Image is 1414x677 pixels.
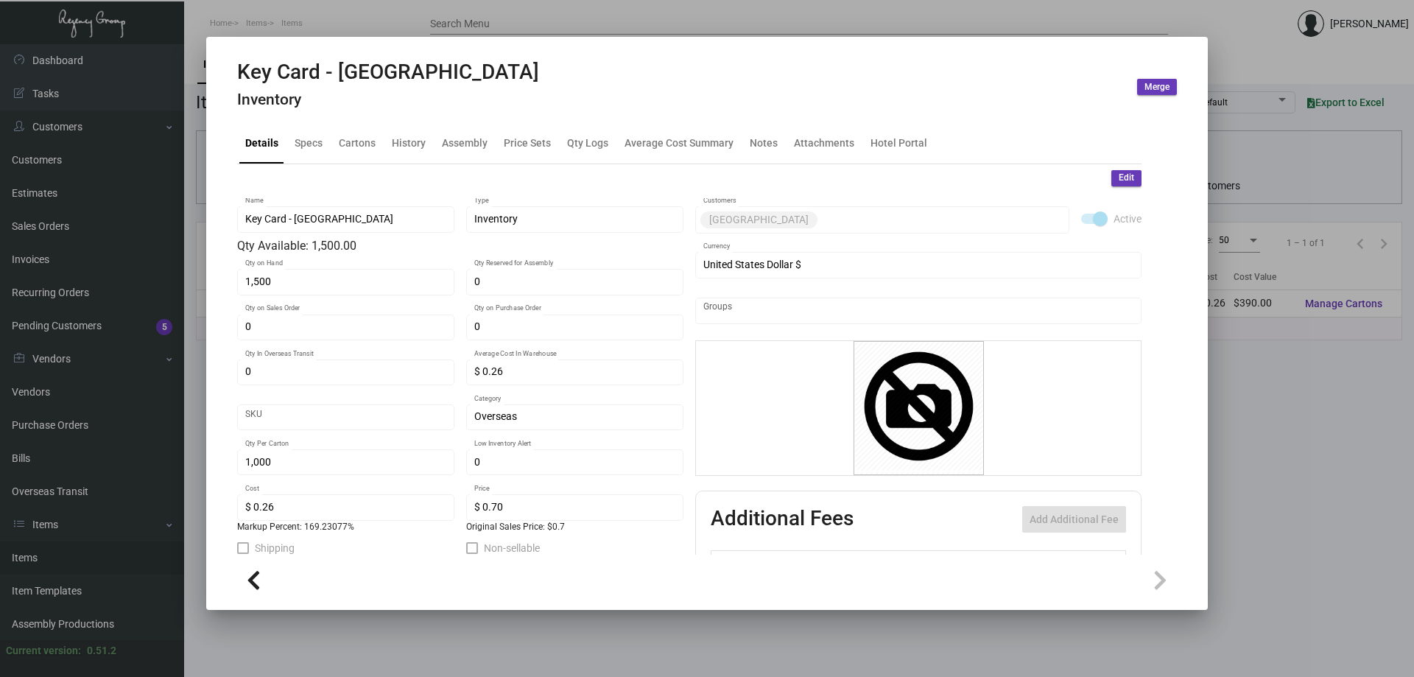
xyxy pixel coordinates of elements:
[237,237,683,255] div: Qty Available: 1,500.00
[504,136,551,151] div: Price Sets
[625,136,734,151] div: Average Cost Summary
[794,136,854,151] div: Attachments
[756,551,921,577] th: Type
[750,136,778,151] div: Notes
[1030,513,1119,525] span: Add Additional Fee
[6,643,81,659] div: Current version:
[1137,79,1177,95] button: Merge
[1119,172,1134,184] span: Edit
[820,214,1062,225] input: Add new..
[1111,170,1142,186] button: Edit
[703,305,1134,317] input: Add new..
[711,506,854,533] h2: Additional Fees
[567,136,608,151] div: Qty Logs
[1144,81,1169,94] span: Merge
[87,643,116,659] div: 0.51.2
[1114,210,1142,228] span: Active
[982,551,1042,577] th: Price
[921,551,981,577] th: Cost
[245,136,278,151] div: Details
[295,136,323,151] div: Specs
[237,91,539,109] h4: Inventory
[484,539,540,557] span: Non-sellable
[870,136,927,151] div: Hotel Portal
[255,539,295,557] span: Shipping
[711,551,756,577] th: Active
[339,136,376,151] div: Cartons
[1022,506,1126,533] button: Add Additional Fee
[442,136,488,151] div: Assembly
[392,136,426,151] div: History
[237,60,539,85] h2: Key Card - [GEOGRAPHIC_DATA]
[700,211,817,228] mat-chip: [GEOGRAPHIC_DATA]
[1042,551,1108,577] th: Price type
